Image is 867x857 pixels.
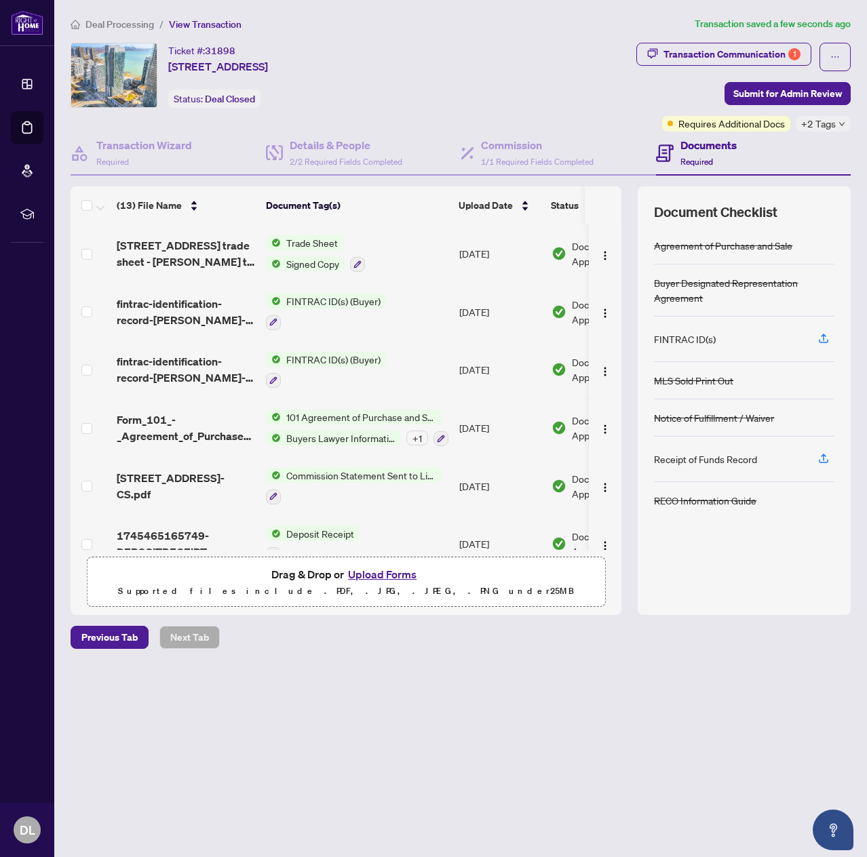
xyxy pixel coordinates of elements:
span: [STREET_ADDRESS]-CS.pdf [117,470,255,502]
span: fintrac-identification-record-[PERSON_NAME]-seu-20250720-054936.pdf [117,353,255,386]
span: Trade Sheet [281,235,343,250]
span: [STREET_ADDRESS] trade sheet - [PERSON_NAME] to Review.pdf [117,237,255,270]
button: Open asap [813,810,853,850]
h4: Details & People [290,137,402,153]
img: Status Icon [266,256,281,271]
div: Status: [168,89,261,108]
span: 1745465165749-DEPOSITRECEIPT-16BrookersLaneUnit3205.pdf [117,527,255,560]
span: [STREET_ADDRESS] [168,58,268,75]
span: 2/2 Required Fields Completed [290,157,402,167]
img: Status Icon [266,526,281,541]
span: 101 Agreement of Purchase and Sale - Condominium Resale [281,410,442,424]
button: Logo [594,417,616,439]
button: Logo [594,533,616,555]
div: + 1 [406,431,428,445]
button: Status IconFINTRAC ID(s) (Buyer) [266,352,386,388]
img: Status Icon [266,410,281,424]
td: [DATE] [454,224,546,283]
td: [DATE] [454,515,546,574]
p: Supported files include .PDF, .JPG, .JPEG, .PNG under 25 MB [96,583,596,599]
th: Status [545,186,661,224]
img: Logo [600,424,611,435]
div: Transaction Communication [663,43,801,65]
span: FINTRAC ID(s) (Buyer) [281,294,386,308]
span: Submit for Admin Review [733,83,842,104]
img: Document Status [552,362,566,377]
th: Upload Date [453,186,545,224]
div: FINTRAC ID(s) [654,332,716,346]
button: Next Tab [159,626,220,649]
span: Document Approved [572,529,656,559]
span: home [71,20,80,29]
span: Required [680,157,713,167]
button: Logo [594,301,616,323]
h4: Transaction Wizard [96,137,192,153]
span: 31898 [205,45,235,57]
img: Status Icon [266,294,281,308]
span: DL [20,820,35,839]
span: ellipsis [830,52,840,62]
span: Deal Closed [205,93,255,105]
button: Logo [594,359,616,380]
img: Logo [600,250,611,261]
button: Transaction Communication1 [636,43,811,66]
span: Document Approved [572,413,656,443]
h4: Commission [481,137,594,153]
span: Signed Copy [281,256,345,271]
button: Upload Forms [344,565,421,583]
span: Commission Statement Sent to Listing Brokerage [281,468,442,483]
span: 1/1 Required Fields Completed [481,157,594,167]
div: RECO Information Guide [654,493,756,508]
button: Status IconDeposit Receipt [266,526,360,563]
div: Receipt of Funds Record [654,452,757,466]
img: logo [11,10,43,35]
button: Submit for Admin Review [725,82,851,105]
span: Document Approved [572,355,656,384]
img: Document Status [552,304,566,319]
button: Status IconTrade SheetStatus IconSigned Copy [266,235,365,272]
span: Document Approved [572,471,656,501]
td: [DATE] [454,399,546,457]
td: [DATE] [454,341,546,399]
div: MLS Sold Print Out [654,373,733,388]
span: Drag & Drop or [271,565,421,583]
img: Logo [600,308,611,319]
div: Notice of Fulfillment / Waiver [654,410,774,425]
span: Document Checklist [654,203,777,222]
span: Deal Processing [85,18,154,31]
span: View Transaction [169,18,242,31]
img: Logo [600,366,611,377]
span: Document Approved [572,239,656,268]
span: Form_101_-_Agreement_of_Purchase_and_Sale.pdf [117,412,255,444]
img: Document Status [552,420,566,435]
td: [DATE] [454,457,546,515]
span: Status [551,198,579,213]
div: Ticket #: [168,43,235,58]
img: Status Icon [266,352,281,367]
button: Logo [594,475,616,497]
span: Deposit Receipt [281,526,360,541]
button: Previous Tab [71,626,149,649]
span: Buyers Lawyer Information [281,431,401,445]
li: / [159,16,163,32]
img: Document Status [552,536,566,551]
button: Status IconFINTRAC ID(s) (Buyer) [266,294,386,330]
th: (13) File Name [111,186,261,224]
td: [DATE] [454,283,546,341]
img: Logo [600,482,611,493]
button: Status Icon101 Agreement of Purchase and Sale - Condominium ResaleStatus IconBuyers Lawyer Inform... [266,410,448,446]
span: FINTRAC ID(s) (Buyer) [281,352,386,367]
div: Buyer Designated Representation Agreement [654,275,834,305]
img: Status Icon [266,468,281,483]
img: Logo [600,540,611,551]
h4: Documents [680,137,737,153]
button: Logo [594,243,616,264]
span: fintrac-identification-record-[PERSON_NAME]-a-[PERSON_NAME]-20250720-054917.pdf [117,296,255,328]
span: (13) File Name [117,198,182,213]
article: Transaction saved a few seconds ago [695,16,851,32]
button: Status IconCommission Statement Sent to Listing Brokerage [266,468,442,504]
span: Required [96,157,129,167]
div: 1 [788,48,801,60]
div: Agreement of Purchase and Sale [654,238,792,253]
span: Upload Date [459,198,513,213]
